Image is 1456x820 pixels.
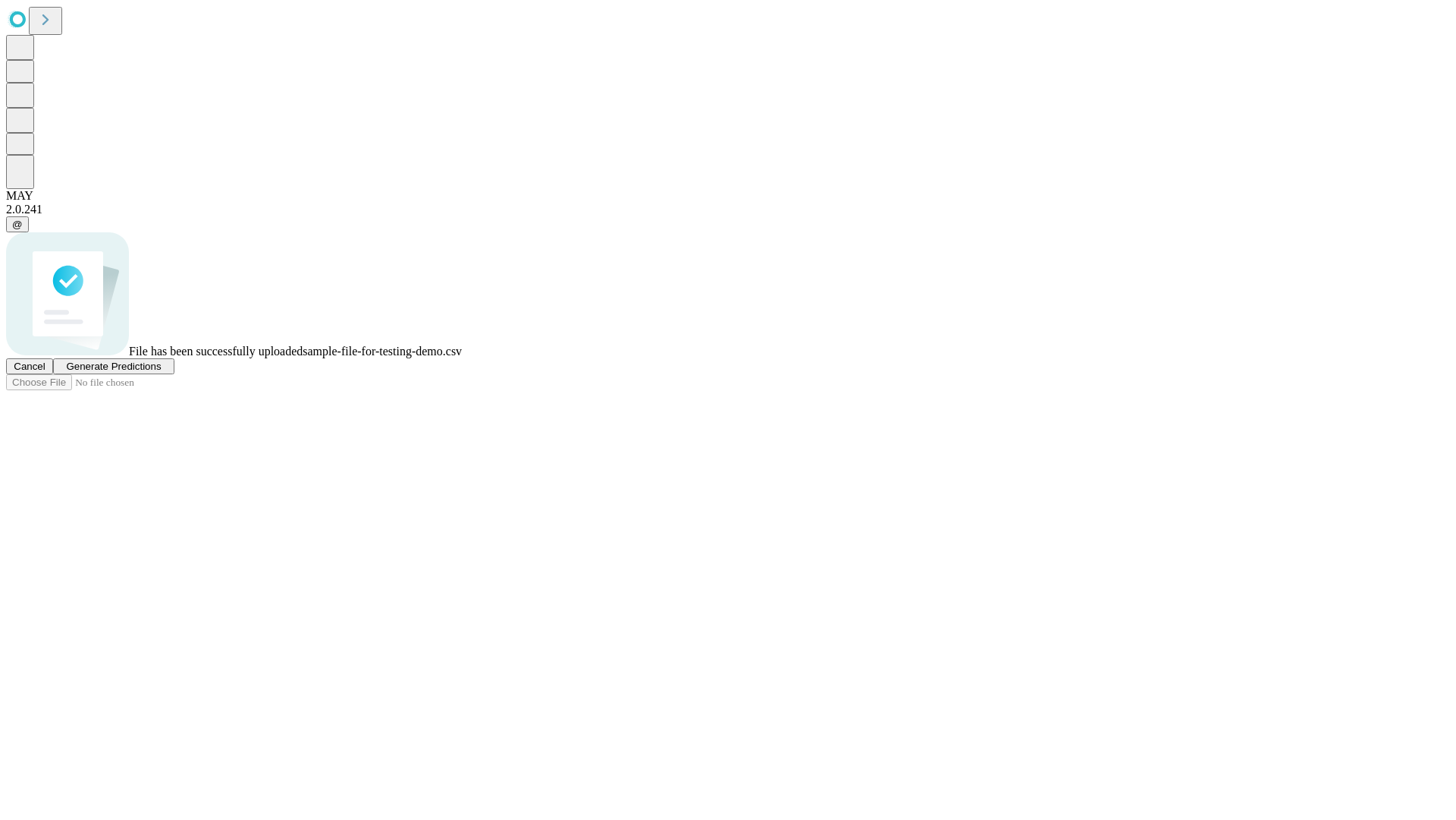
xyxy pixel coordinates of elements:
button: Cancel [6,358,53,374]
span: Generate Predictions [66,361,161,372]
span: @ [12,219,23,230]
div: 2.0.241 [6,203,1450,216]
span: Cancel [14,361,45,372]
span: File has been successfully uploaded [129,345,303,358]
span: sample-file-for-testing-demo.csv [303,345,462,358]
button: @ [6,216,29,232]
div: MAY [6,189,1450,203]
button: Generate Predictions [53,358,174,374]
